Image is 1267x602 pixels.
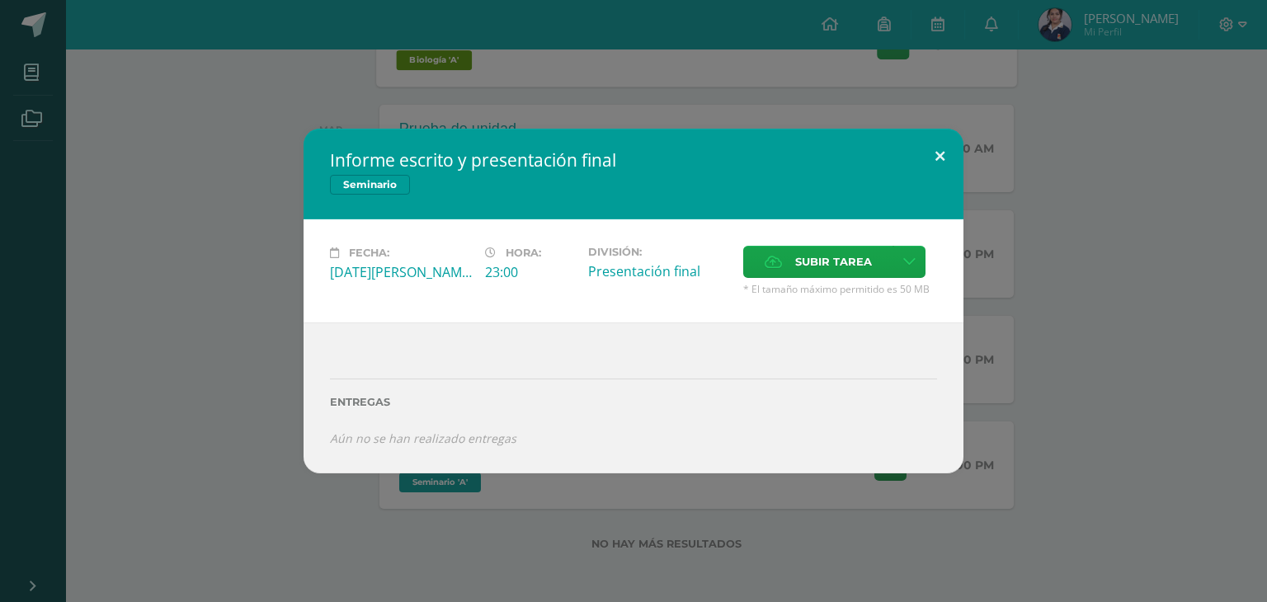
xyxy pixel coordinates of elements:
[506,247,541,259] span: Hora:
[588,246,730,258] label: División:
[349,247,389,259] span: Fecha:
[330,263,472,281] div: [DATE][PERSON_NAME]
[330,396,937,408] label: Entregas
[743,282,937,296] span: * El tamaño máximo permitido es 50 MB
[795,247,872,277] span: Subir tarea
[330,175,410,195] span: Seminario
[588,262,730,280] div: Presentación final
[330,148,937,172] h2: Informe escrito y presentación final
[916,129,963,185] button: Close (Esc)
[485,263,575,281] div: 23:00
[330,430,516,446] i: Aún no se han realizado entregas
